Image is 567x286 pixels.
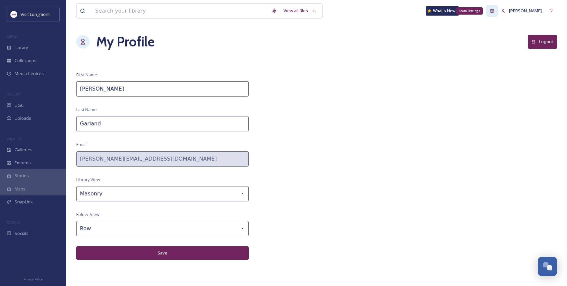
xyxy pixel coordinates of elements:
span: Collections [15,57,36,64]
input: First [76,81,249,97]
span: Privacy Policy [24,277,43,281]
span: Uploads [15,115,31,121]
span: Email [76,141,87,148]
div: Team Settings [456,7,483,15]
span: Folder View [76,211,99,218]
span: First Name [76,72,97,78]
span: Library [15,44,28,51]
span: Embeds [15,160,31,166]
span: Galleries [15,147,32,153]
span: Media Centres [15,70,44,77]
a: Team Settings [486,5,498,17]
span: [PERSON_NAME] [509,8,542,14]
span: COLLECT [7,92,21,97]
button: Save [76,246,249,260]
a: View all files [280,4,319,17]
span: Last Name [76,107,97,113]
a: [PERSON_NAME] [498,4,545,17]
input: Last [76,116,249,131]
span: Library View [76,177,100,183]
span: UGC [15,102,24,108]
input: Search your library [92,4,268,18]
a: Privacy Policy [24,275,43,283]
span: SnapLink [15,199,33,205]
span: MEDIA [7,34,18,39]
span: Maps [15,186,26,192]
span: Stories [15,173,29,179]
img: longmont.jpg [11,11,17,18]
div: Row [76,221,249,236]
a: What's New [426,6,459,16]
h1: My Profile [96,32,155,52]
span: Socials [15,230,29,237]
div: Masonry [76,186,249,201]
span: SOCIALS [7,220,20,225]
button: Open Chat [538,257,557,276]
span: WIDGETS [7,136,22,141]
button: Logout [528,35,557,48]
span: Visit Longmont [21,11,50,17]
